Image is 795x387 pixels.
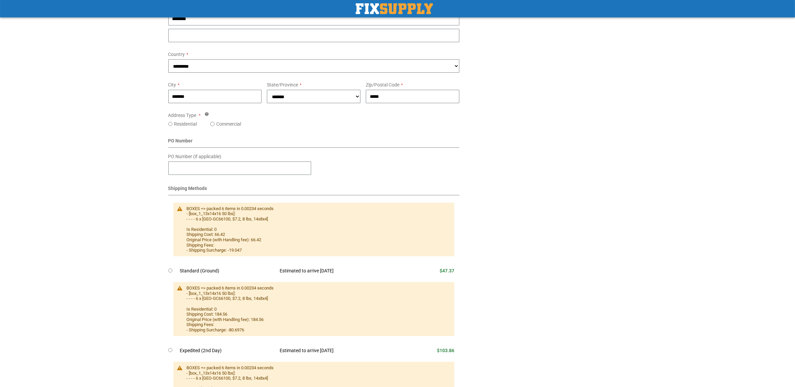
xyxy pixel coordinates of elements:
span: Country [168,52,185,57]
span: $103.86 [437,348,454,353]
div: BOXES => packed 6 items in 0.00234 seconds - [box_1_13x14x16 50 lbs]: - - - - 6 x [GEO-GC66100, $... [187,206,448,253]
td: Estimated to arrive [DATE] [275,264,404,278]
td: Expedited (2nd Day) [180,343,275,358]
img: Fix Industrial Supply [356,3,433,14]
label: Commercial [216,121,241,127]
td: Estimated to arrive [DATE] [275,343,404,358]
label: Residential [174,121,197,127]
span: State/Province [267,82,298,87]
div: PO Number [168,137,460,148]
div: BOXES => packed 6 items in 0.00234 seconds - [box_1_13x14x16 50 lbs]: - - - - 6 x [GEO-GC66100, $... [187,285,448,332]
td: Standard (Ground) [180,264,275,278]
span: City [168,82,176,87]
a: store logo [356,3,433,14]
span: Zip/Postal Code [366,82,399,87]
span: Address Type [168,113,196,118]
div: Shipping Methods [168,185,460,195]
span: $47.37 [440,268,454,273]
span: PO Number (if applicable) [168,154,222,159]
